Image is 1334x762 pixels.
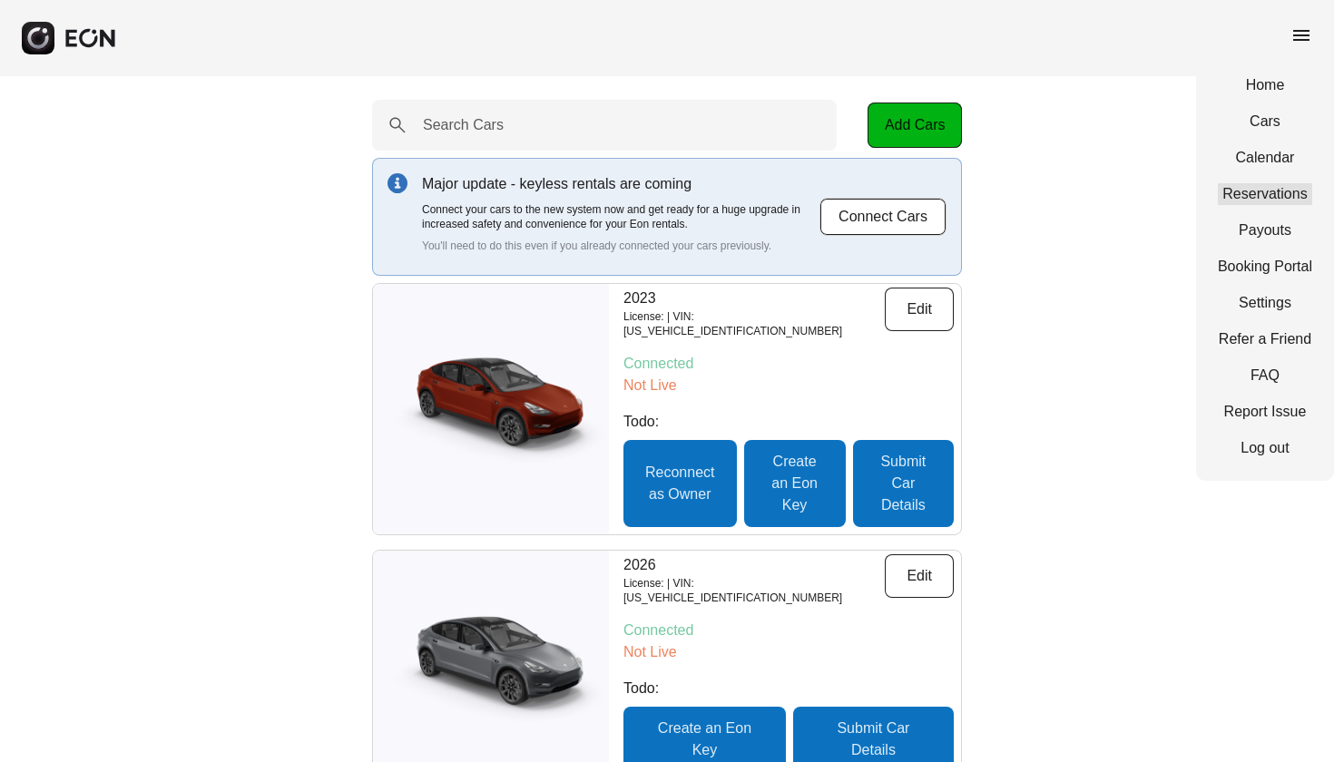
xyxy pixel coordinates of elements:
p: Connected [623,353,954,375]
p: Not Live [623,375,954,396]
p: Not Live [623,641,954,663]
p: Todo: [623,411,954,433]
label: Search Cars [423,114,504,136]
p: You'll need to do this even if you already connected your cars previously. [422,239,819,253]
p: Major update - keyless rentals are coming [422,173,819,195]
button: Edit [885,554,954,598]
button: Create an Eon Key [744,440,846,527]
a: Log out [1218,437,1312,459]
img: car [373,606,609,724]
a: Payouts [1218,220,1312,241]
a: Calendar [1218,147,1312,169]
a: Settings [1218,292,1312,314]
p: License: | VIN: [US_VEHICLE_IDENTIFICATION_NUMBER] [623,309,885,338]
a: Refer a Friend [1218,328,1312,350]
a: Report Issue [1218,401,1312,423]
p: 2026 [623,554,885,576]
button: Reconnect as Owner [623,440,737,527]
a: Booking Portal [1218,256,1312,278]
span: menu [1290,24,1312,46]
a: Home [1218,74,1312,96]
p: Connected [623,620,954,641]
img: info [387,173,407,193]
a: Cars [1218,111,1312,132]
button: Connect Cars [819,198,947,236]
p: 2023 [623,288,885,309]
a: FAQ [1218,365,1312,386]
p: Connect your cars to the new system now and get ready for a huge upgrade in increased safety and ... [422,202,819,231]
button: Edit [885,288,954,331]
button: Add Cars [868,103,962,148]
button: Submit Car Details [853,440,954,527]
p: License: | VIN: [US_VEHICLE_IDENTIFICATION_NUMBER] [623,576,885,605]
a: Reservations [1218,183,1312,205]
p: Todo: [623,678,954,699]
img: car [373,350,609,468]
